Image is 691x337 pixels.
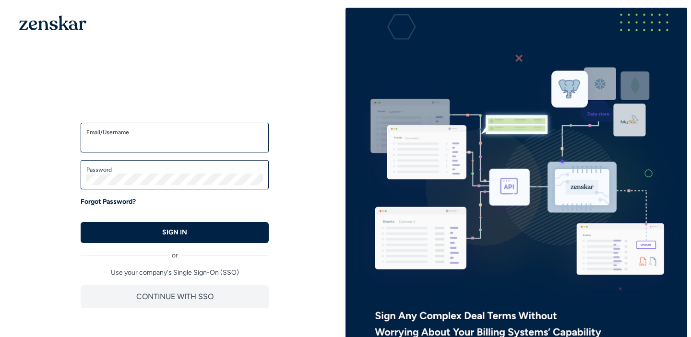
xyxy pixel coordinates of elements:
button: SIGN IN [81,222,269,243]
a: Forgot Password? [81,197,136,207]
label: Password [86,166,263,174]
img: 1OGAJ2xQqyY4LXKgY66KYq0eOWRCkrZdAb3gUhuVAqdWPZE9SRJmCz+oDMSn4zDLXe31Ii730ItAGKgCKgCCgCikA4Av8PJUP... [19,15,86,30]
p: Use your company's Single Sign-On (SSO) [81,268,269,278]
button: CONTINUE WITH SSO [81,285,269,308]
p: SIGN IN [162,228,187,237]
div: or [81,243,269,260]
label: Email/Username [86,128,263,136]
